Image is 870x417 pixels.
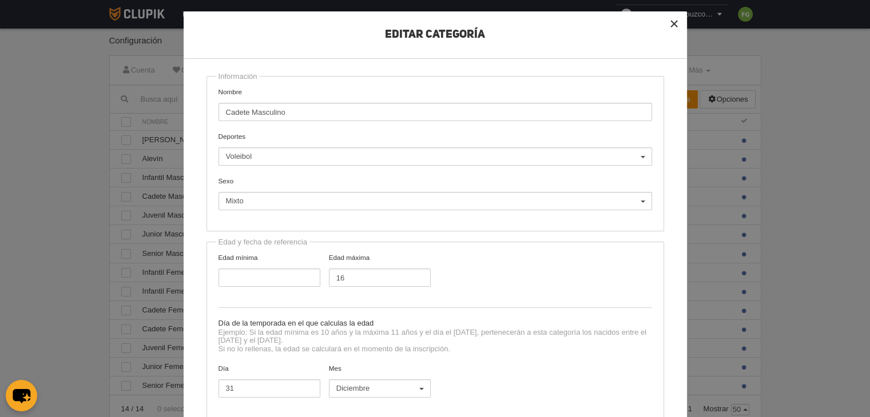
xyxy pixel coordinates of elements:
label: Día [214,363,324,398]
input: Día [219,379,320,398]
button: Sexo [219,192,652,210]
input: Edad mínima [219,268,320,287]
div: Día de la temporada en el que calculas la edad [219,318,652,328]
button: chat-button [6,380,37,411]
input: Nombre [219,103,652,121]
button: Mes [329,379,431,398]
label: Sexo [219,176,652,210]
span: Voleibol [226,151,639,162]
div: Información [216,71,260,82]
button: × [662,11,687,37]
label: Deportes [219,131,652,166]
div: Edad y fecha de referencia [216,237,309,247]
span: Mixto [226,196,639,206]
input: Edad máxima [329,268,431,287]
h2: Editar Categoría [184,29,687,59]
button: Deportes [219,147,652,166]
label: Edad mínima [214,252,324,287]
label: Nombre [219,87,652,121]
label: Mes [324,363,435,398]
div: Ejemplo: Si la edad mínima es 10 años y la máxima 11 años y el día el [DATE], pertenecerán a esta... [219,328,652,363]
span: Diciembre [336,383,418,394]
label: Edad máxima [324,252,435,287]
